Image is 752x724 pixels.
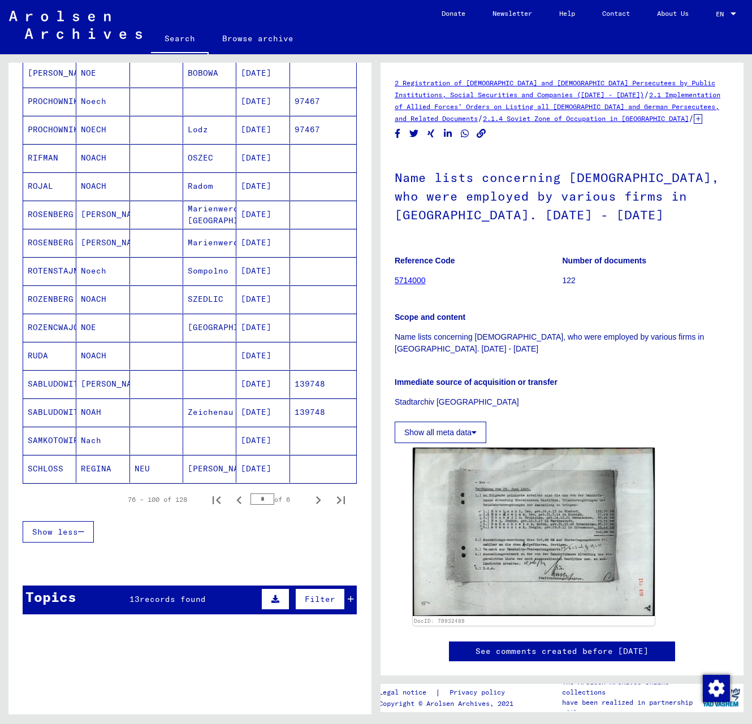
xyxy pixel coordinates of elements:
mat-cell: NOACH [76,285,129,313]
button: Share on Twitter [408,127,420,141]
button: First page [205,488,228,511]
mat-cell: 139748 [290,398,356,426]
button: Filter [295,588,345,610]
button: Share on Facebook [392,127,404,141]
mat-cell: SAMKOTOWIRZ [23,427,76,454]
mat-cell: RIFMAN [23,144,76,172]
mat-cell: Marienwerder, [GEOGRAPHIC_DATA] [183,201,236,228]
mat-cell: [PERSON_NAME] [76,370,129,398]
a: Search [151,25,209,54]
mat-cell: [DATE] [236,398,289,426]
mat-cell: NOACH [76,144,129,172]
p: Name lists concerning [DEMOGRAPHIC_DATA], who were employed by various firms in [GEOGRAPHIC_DATA]... [395,331,729,355]
mat-cell: OSZEC [183,144,236,172]
div: of 6 [250,494,307,505]
mat-cell: PROCHOWNIK [23,88,76,115]
mat-cell: Marienwerder [183,229,236,257]
mat-cell: Radom [183,172,236,200]
h1: Name lists concerning [DEMOGRAPHIC_DATA], who were employed by various firms in [GEOGRAPHIC_DATA]... [395,151,729,239]
a: See comments created before [DATE] [476,645,649,657]
mat-cell: NEU [130,455,183,483]
mat-cell: [DATE] [236,257,289,285]
img: 001.jpg [413,448,655,616]
mat-cell: [PERSON_NAME] [183,455,236,483]
button: Share on LinkedIn [442,127,454,141]
div: 76 – 100 of 128 [128,495,187,505]
b: Number of documents [563,256,647,265]
mat-cell: ROJAL [23,172,76,200]
p: 122 [563,275,730,287]
mat-cell: [DATE] [236,314,289,341]
mat-cell: Noech [76,257,129,285]
mat-cell: [PERSON_NAME] [23,59,76,87]
button: Show all meta data [395,422,486,443]
mat-cell: Sompolno [183,257,236,285]
div: Change consent [702,674,729,701]
button: Next page [307,488,330,511]
mat-cell: NOAH [76,398,129,426]
button: Share on Xing [425,127,437,141]
mat-cell: [DATE] [236,59,289,87]
mat-cell: [DATE] [236,455,289,483]
a: 2.1.4 Soviet Zone of Occupation in [GEOGRAPHIC_DATA] [483,114,689,123]
mat-cell: RUDA [23,342,76,370]
div: | [379,687,518,699]
mat-cell: NOE [76,59,129,87]
mat-cell: [DATE] [236,342,289,370]
span: Filter [305,594,335,604]
img: Arolsen_neg.svg [9,11,142,39]
span: Show less [32,527,78,537]
mat-cell: SABLUDOWITSCH [23,398,76,426]
span: EN [716,10,728,18]
img: Change consent [703,675,730,702]
b: Reference Code [395,256,455,265]
mat-cell: [GEOGRAPHIC_DATA] [183,314,236,341]
mat-cell: Lodz [183,116,236,144]
mat-cell: PROCHOWNIK [23,116,76,144]
mat-cell: [DATE] [236,88,289,115]
mat-cell: ROZENCWAJG [23,314,76,341]
mat-cell: Zeichenau [183,398,236,426]
mat-cell: NOECH [76,116,129,144]
mat-cell: [DATE] [236,172,289,200]
mat-cell: [DATE] [236,370,289,398]
p: Copyright © Arolsen Archives, 2021 [379,699,518,709]
b: Immediate source of acquisition or transfer [395,378,557,387]
mat-cell: BOBOWA [183,59,236,87]
a: 5714000 [395,276,426,285]
a: Privacy policy [440,687,518,699]
mat-cell: SABLUDOWITSCH [23,370,76,398]
mat-cell: [PERSON_NAME] [76,201,129,228]
span: / [689,113,694,123]
mat-cell: [DATE] [236,229,289,257]
mat-cell: ROTENSTAJN [23,257,76,285]
mat-cell: ROSENBERG [23,201,76,228]
span: records found [140,594,206,604]
button: Last page [330,488,352,511]
b: Scope and content [395,313,465,322]
mat-cell: SZEDLIC [183,285,236,313]
span: 13 [129,594,140,604]
p: The Arolsen Archives online collections [562,677,698,697]
mat-cell: [PERSON_NAME] [76,229,129,257]
mat-cell: SCHLOSS [23,455,76,483]
mat-cell: [DATE] [236,201,289,228]
p: Stadtarchiv [GEOGRAPHIC_DATA] [395,396,729,408]
mat-cell: NOE [76,314,129,341]
div: Topics [25,587,76,607]
a: 2.1 Implementation of Allied Forces’ Orders on Listing all [DEMOGRAPHIC_DATA] and German Persecut... [395,90,720,123]
mat-cell: Nach [76,427,129,454]
mat-cell: REGINA [76,455,129,483]
mat-cell: [DATE] [236,144,289,172]
p: have been realized in partnership with [562,697,698,718]
mat-cell: [DATE] [236,427,289,454]
button: Previous page [228,488,250,511]
img: yv_logo.png [700,683,742,712]
mat-cell: ROSENBERG [23,229,76,257]
a: 2 Registration of [DEMOGRAPHIC_DATA] and [DEMOGRAPHIC_DATA] Persecutees by Public Institutions, S... [395,79,715,99]
a: Browse archive [209,25,307,52]
mat-cell: NOACH [76,342,129,370]
mat-cell: ROZENBERG [23,285,76,313]
mat-cell: 139748 [290,370,356,398]
mat-cell: NOACH [76,172,129,200]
